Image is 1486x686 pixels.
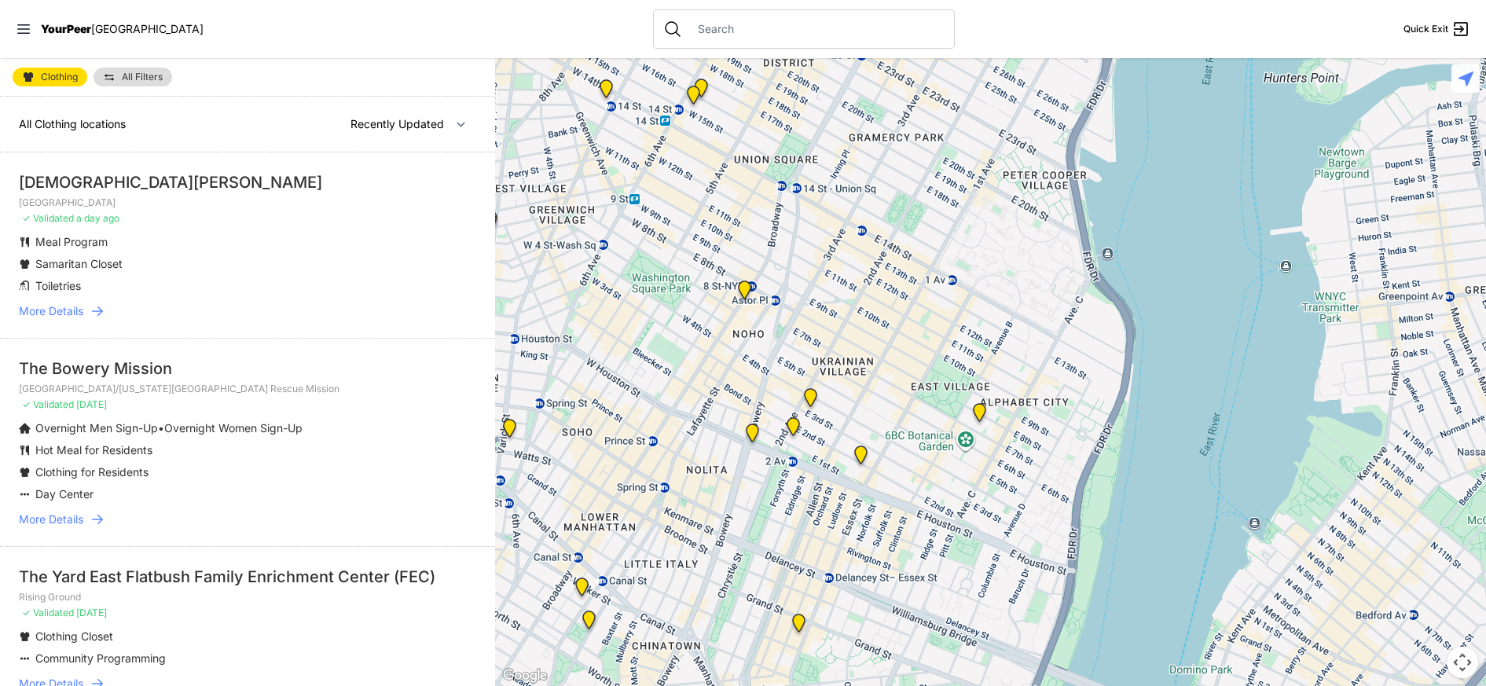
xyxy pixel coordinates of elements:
span: All Filters [122,72,163,82]
span: ✓ Validated [22,607,74,618]
div: Greenwich Village [480,212,500,237]
div: Church of the Village [596,79,616,105]
div: The Bowery Mission [19,358,476,380]
span: YourPeer [41,22,91,35]
span: Day Center [35,487,94,501]
div: Church of St. Francis Xavier - Front Entrance [692,79,711,104]
span: • [158,421,164,435]
span: [DATE] [76,398,107,410]
span: Hot Meal for Residents [35,443,152,457]
a: YourPeer[GEOGRAPHIC_DATA] [41,24,204,34]
span: a day ago [76,212,119,224]
span: Meal Program [35,235,108,248]
div: University Community Social Services (UCSS) [851,446,871,471]
span: [DATE] [76,607,107,618]
span: Clothing for Residents [35,465,149,479]
p: [GEOGRAPHIC_DATA] [19,196,476,209]
a: More Details [19,303,476,319]
span: Clothing Closet [35,629,113,643]
p: [GEOGRAPHIC_DATA]/[US_STATE][GEOGRAPHIC_DATA] Rescue Mission [19,383,476,395]
div: Manhattan Criminal Court [579,611,599,636]
span: [GEOGRAPHIC_DATA] [91,22,204,35]
span: Toiletries [35,279,81,292]
button: Map camera controls [1447,647,1478,678]
span: Quick Exit [1403,23,1448,35]
div: St. Joseph House [783,417,803,442]
div: Lower East Side Youth Drop-in Center. Yellow doors with grey buzzer on the right [789,614,809,639]
p: Rising Ground [19,591,476,603]
a: All Filters [94,68,172,86]
div: Tribeca Campus/New York City Rescue Mission [572,578,592,603]
div: Manhattan [970,403,989,428]
input: Search [688,21,945,37]
span: Clothing [41,72,78,82]
div: Harvey Milk High School [735,281,754,306]
img: Google [499,666,551,686]
a: Clothing [13,68,87,86]
a: Quick Exit [1403,20,1470,39]
span: More Details [19,303,83,319]
div: Bowery Campus [743,424,762,449]
div: Back of the Church [684,86,703,111]
div: The Yard East Flatbush Family Enrichment Center (FEC) [19,566,476,588]
span: ✓ Validated [22,398,74,410]
span: Samaritan Closet [35,257,123,270]
a: More Details [19,512,476,527]
span: ✓ Validated [22,212,74,224]
div: [DEMOGRAPHIC_DATA][PERSON_NAME] [19,171,476,193]
div: Maryhouse [801,388,820,413]
span: Overnight Women Sign-Up [164,421,303,435]
span: All Clothing locations [19,117,126,130]
div: Main Location, SoHo, DYCD Youth Drop-in Center [500,419,519,444]
span: Overnight Men Sign-Up [35,421,158,435]
a: Open this area in Google Maps (opens a new window) [499,666,551,686]
div: Art and Acceptance LGBTQIA2S+ Program [481,211,501,236]
span: More Details [19,512,83,527]
span: Community Programming [35,651,166,665]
